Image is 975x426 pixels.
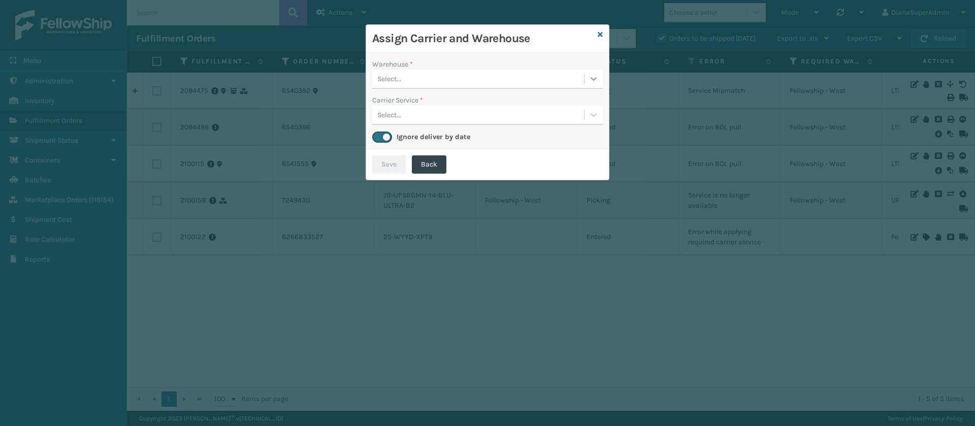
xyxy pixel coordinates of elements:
[372,155,406,174] button: Save
[372,31,594,46] h3: Assign Carrier and Warehouse
[377,74,401,84] div: Select...
[377,110,401,120] div: Select...
[412,155,446,174] button: Back
[372,95,423,106] label: Carrier Service
[372,59,413,70] label: Warehouse
[397,133,470,141] label: Ignore deliver by date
